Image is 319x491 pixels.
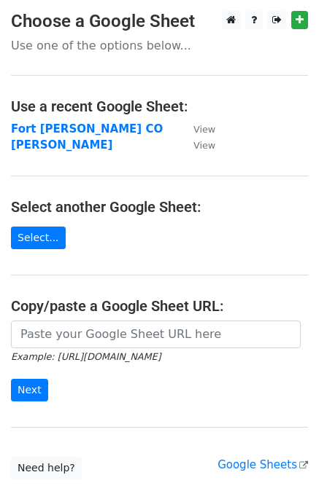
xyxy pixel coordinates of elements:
p: Use one of the options below... [11,38,308,53]
a: View [179,122,215,135]
a: View [179,138,215,152]
small: View [193,140,215,151]
a: Fort [PERSON_NAME] CO [11,122,163,135]
h4: Use a recent Google Sheet: [11,98,308,115]
h4: Copy/paste a Google Sheet URL: [11,297,308,315]
small: Example: [URL][DOMAIN_NAME] [11,351,161,362]
small: View [193,124,215,135]
input: Next [11,379,48,401]
a: Google Sheets [218,458,308,471]
input: Paste your Google Sheet URL here [11,321,301,348]
a: Need help? [11,457,82,479]
h3: Choose a Google Sheet [11,11,308,32]
a: Select... [11,227,66,249]
h4: Select another Google Sheet: [11,198,308,216]
a: [PERSON_NAME] [11,138,112,152]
